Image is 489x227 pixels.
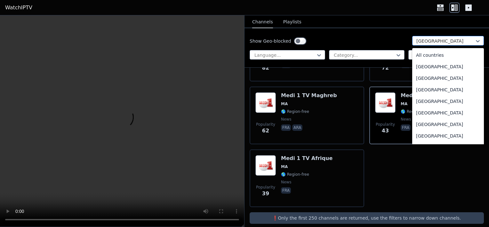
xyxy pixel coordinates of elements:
span: Popularity [256,122,275,127]
h6: Medi 1 TV Afrique [281,155,333,162]
p: fra [401,124,411,131]
div: [GEOGRAPHIC_DATA] [412,61,484,72]
p: fra [281,187,291,194]
div: [GEOGRAPHIC_DATA] [412,72,484,84]
span: 43 [382,127,389,135]
h6: Medi 1 TV Afrique [401,92,452,99]
span: 62 [262,127,269,135]
span: news [281,117,291,122]
span: 82 [262,64,269,72]
div: [GEOGRAPHIC_DATA] [412,107,484,119]
span: MA [281,101,288,106]
img: Medi 1 TV Maghreb [255,92,276,113]
span: news [281,180,291,185]
div: All countries [412,49,484,61]
div: [GEOGRAPHIC_DATA] [412,119,484,130]
div: [GEOGRAPHIC_DATA] [412,96,484,107]
span: 72 [382,64,389,72]
span: Popularity [256,185,275,190]
span: 🌎 Region-free [401,109,429,114]
button: Channels [252,16,273,28]
p: ❗️Only the first 250 channels are returned, use the filters to narrow down channels. [252,215,481,221]
span: 🌎 Region-free [281,109,309,114]
span: MA [281,164,288,169]
p: fra [281,124,291,131]
div: [GEOGRAPHIC_DATA] [412,130,484,142]
div: [GEOGRAPHIC_DATA] [412,84,484,96]
button: Playlists [283,16,301,28]
span: 39 [262,190,269,198]
a: WatchIPTV [5,4,32,12]
span: 🌎 Region-free [281,172,309,177]
span: Popularity [376,122,395,127]
span: MA [401,101,407,106]
img: Medi 1 TV Afrique [255,155,276,176]
h6: Medi 1 TV Maghreb [281,92,337,99]
img: Medi 1 TV Afrique [375,92,396,113]
span: news [401,117,411,122]
label: Show Geo-blocked [250,38,291,44]
div: Aruba [412,142,484,153]
p: ara [292,124,302,131]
